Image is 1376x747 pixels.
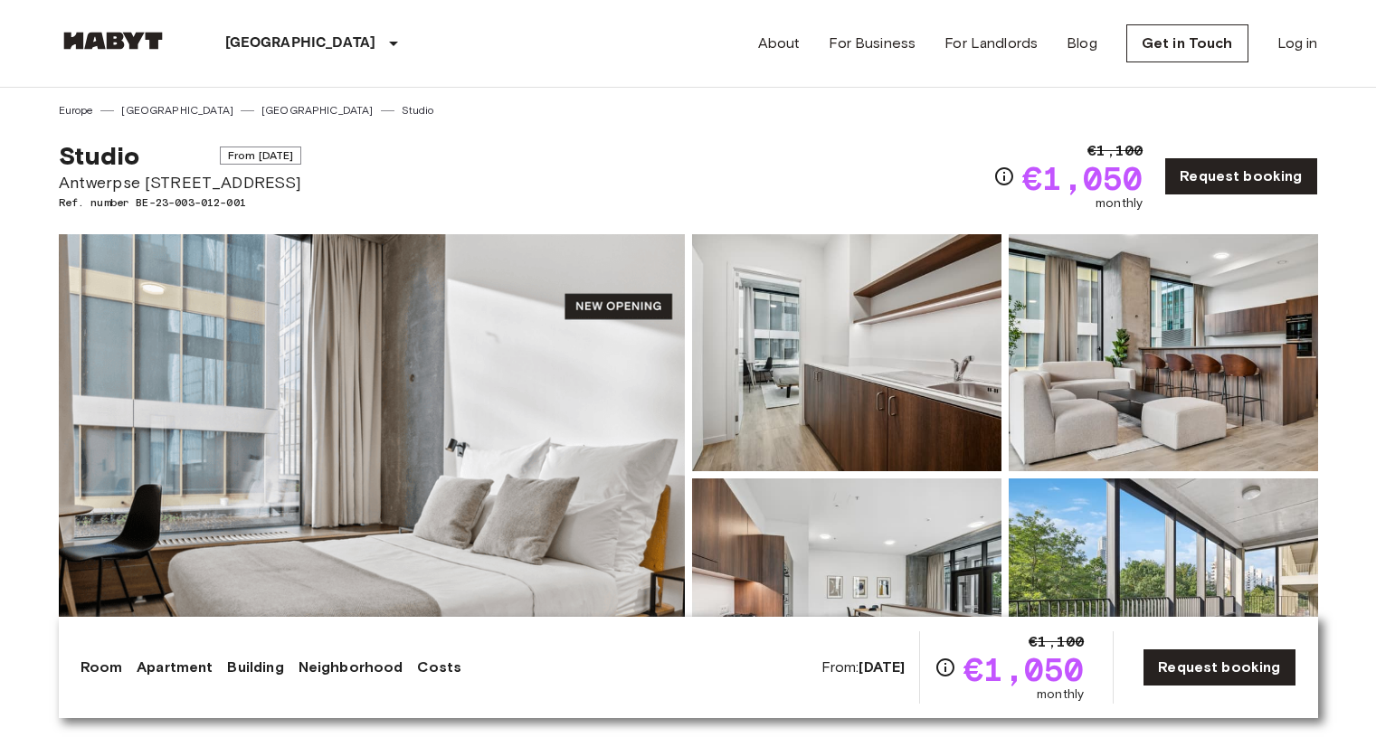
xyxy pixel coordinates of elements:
a: Request booking [1143,648,1295,686]
a: [GEOGRAPHIC_DATA] [261,102,374,118]
span: monthly [1096,194,1143,213]
a: Studio [402,102,434,118]
span: monthly [1037,686,1084,704]
a: Blog [1067,33,1097,54]
img: Marketing picture of unit BE-23-003-012-001 [59,234,685,715]
svg: Check cost overview for full price breakdown. Please note that discounts apply to new joiners onl... [935,657,956,678]
img: Picture of unit BE-23-003-012-001 [692,478,1001,715]
span: €1,050 [963,653,1084,686]
img: Habyt [59,32,167,50]
a: Europe [59,102,94,118]
img: Picture of unit BE-23-003-012-001 [1009,234,1318,471]
p: [GEOGRAPHIC_DATA] [225,33,376,54]
a: About [758,33,801,54]
span: €1,100 [1087,140,1143,162]
img: Picture of unit BE-23-003-012-001 [692,234,1001,471]
a: Building [227,657,283,678]
a: Neighborhood [299,657,403,678]
a: Costs [417,657,461,678]
span: From: [821,657,906,677]
span: Studio [59,140,140,171]
a: Room [81,657,123,678]
a: Log in [1277,33,1318,54]
span: From [DATE] [220,147,302,165]
b: [DATE] [859,658,905,676]
img: Picture of unit BE-23-003-012-001 [1009,478,1318,715]
span: €1,050 [1022,162,1143,194]
a: Apartment [137,657,213,678]
a: For Business [829,33,916,54]
a: Request booking [1164,157,1317,195]
a: [GEOGRAPHIC_DATA] [121,102,233,118]
span: Ref. number BE-23-003-012-001 [59,194,302,211]
a: Get in Touch [1126,24,1248,62]
span: €1,100 [1029,631,1084,653]
span: Antwerpse [STREET_ADDRESS] [59,171,302,194]
a: For Landlords [944,33,1038,54]
svg: Check cost overview for full price breakdown. Please note that discounts apply to new joiners onl... [993,165,1015,187]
